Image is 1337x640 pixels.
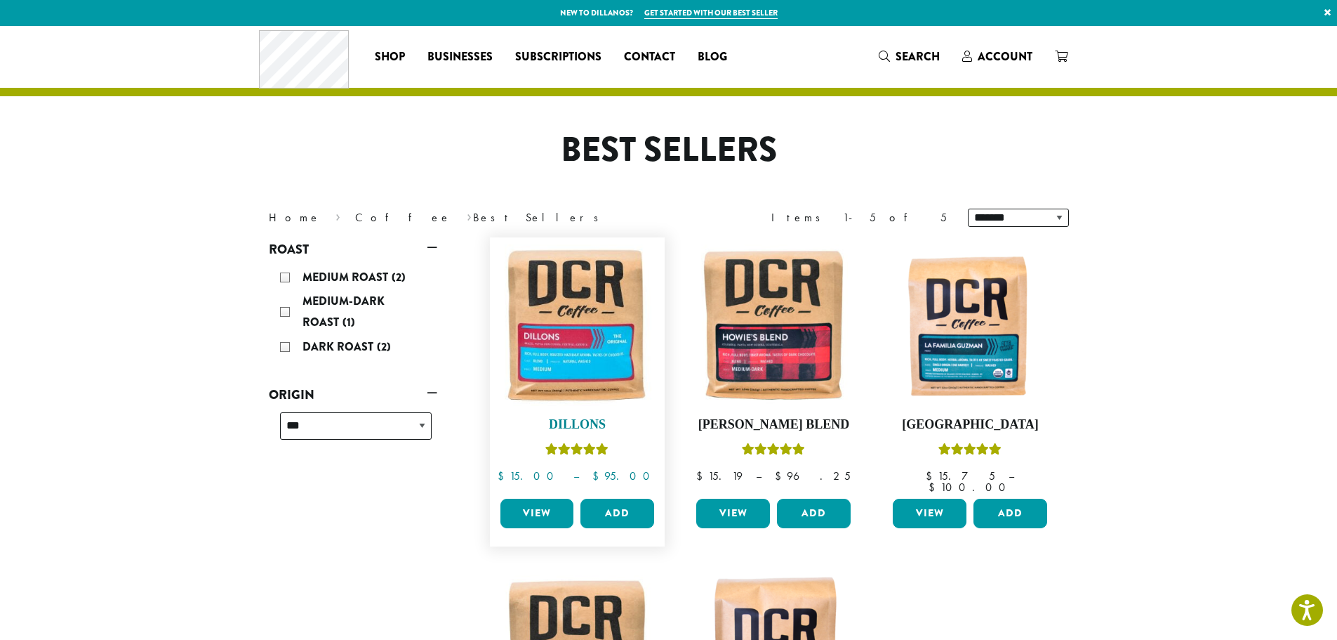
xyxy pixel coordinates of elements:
[978,48,1032,65] span: Account
[756,469,761,483] span: –
[926,469,995,483] bdi: 15.75
[342,314,355,330] span: (1)
[427,48,493,66] span: Businesses
[938,441,1002,462] div: Rated 4.83 out of 5
[375,48,405,66] span: Shop
[624,48,675,66] span: Contact
[364,46,416,68] a: Shop
[580,499,654,528] button: Add
[302,293,385,330] span: Medium-Dark Roast
[498,469,510,483] span: $
[696,469,708,483] span: $
[269,237,437,261] a: Roast
[302,339,377,355] span: Dark Roast
[777,499,851,528] button: Add
[269,210,321,225] a: Home
[644,7,778,19] a: Get started with our best seller
[545,441,608,462] div: Rated 5.00 out of 5
[573,469,579,483] span: –
[775,469,787,483] span: $
[515,48,601,66] span: Subscriptions
[592,469,604,483] span: $
[500,499,574,528] a: View
[889,244,1051,493] a: [GEOGRAPHIC_DATA]Rated 4.83 out of 5
[693,417,854,433] h4: [PERSON_NAME] Blend
[889,244,1051,406] img: DCR-La-Familia-Guzman-Coffee-Bag-300x300.png
[696,469,743,483] bdi: 15.19
[698,48,727,66] span: Blog
[867,45,951,68] a: Search
[696,499,770,528] a: View
[498,469,560,483] bdi: 15.00
[496,244,658,406] img: Dillons-12oz-300x300.jpg
[742,441,805,462] div: Rated 4.67 out of 5
[269,209,648,226] nav: Breadcrumb
[377,339,391,355] span: (2)
[889,417,1051,433] h4: [GEOGRAPHIC_DATA]
[775,469,851,483] bdi: 96.25
[693,244,854,406] img: Howies-Blend-12oz-300x300.jpg
[693,244,854,493] a: [PERSON_NAME] BlendRated 4.67 out of 5
[355,210,451,225] a: Coffee
[592,469,656,483] bdi: 95.00
[467,204,472,226] span: ›
[302,269,392,285] span: Medium Roast
[893,499,966,528] a: View
[269,261,437,365] div: Roast
[497,244,658,493] a: DillonsRated 5.00 out of 5
[497,417,658,433] h4: Dillons
[929,480,1012,495] bdi: 100.00
[258,130,1079,171] h1: Best Sellers
[269,407,437,457] div: Origin
[896,48,940,65] span: Search
[1009,469,1014,483] span: –
[335,204,340,226] span: ›
[269,383,437,407] a: Origin
[926,469,938,483] span: $
[392,269,406,285] span: (2)
[973,499,1047,528] button: Add
[929,480,940,495] span: $
[771,209,947,226] div: Items 1-5 of 5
